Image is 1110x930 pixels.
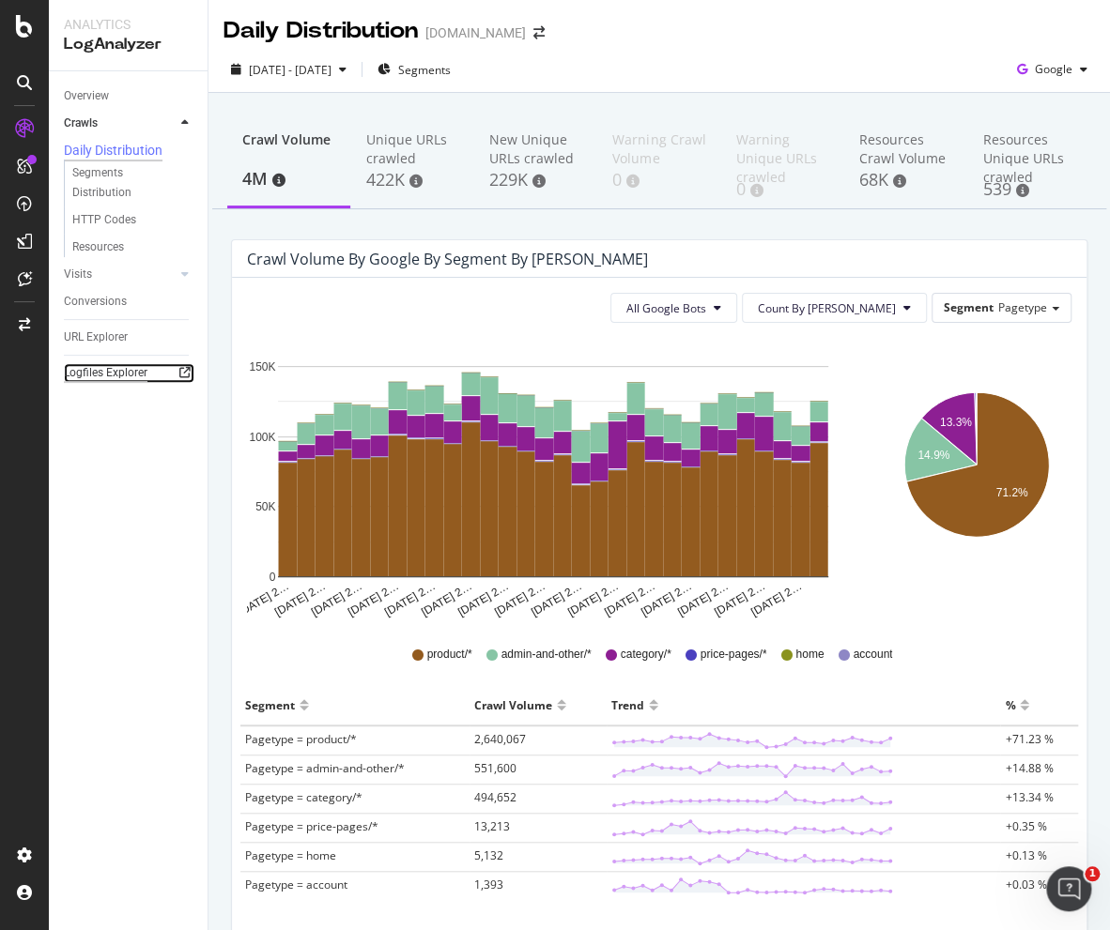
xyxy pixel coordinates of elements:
[72,163,194,203] a: Segments Distribution
[501,647,592,663] span: admin-and-other/*
[1005,847,1046,863] span: +0.13 %
[72,210,136,230] div: HTTP Codes
[859,130,952,168] div: Resources Crawl Volume
[1005,731,1053,747] span: +71.23 %
[64,141,162,160] div: Daily Distribution
[365,168,458,192] div: 422K
[64,34,193,55] div: LogAnalyzer
[64,363,194,383] a: Logfiles Explorer
[853,647,892,663] span: account
[249,431,275,444] text: 100K
[245,847,336,863] span: Pagetype = home
[249,360,275,374] text: 150K
[758,300,896,316] span: Count By Day
[1005,818,1046,834] span: +0.35 %
[247,250,648,268] div: Crawl Volume by google by Segment by [PERSON_NAME]
[1046,866,1091,911] iframe: Intercom live chat
[255,500,275,513] text: 50K
[940,416,972,429] text: 13.3%
[242,167,335,191] div: 4M
[245,690,295,720] div: Segment
[1035,61,1072,77] span: Google
[533,26,545,39] div: arrow-right-arrow-left
[398,62,451,78] span: Segments
[474,690,552,720] div: Crawl Volume
[736,177,829,202] div: 0
[365,130,458,168] div: Unique URLs crawled
[612,130,705,168] div: Warning Crawl Volume
[64,363,147,383] div: Logfiles Explorer
[64,265,176,284] a: Visits
[489,130,582,168] div: New Unique URLs crawled
[1005,789,1053,805] span: +13.34 %
[474,877,503,892] span: 1,393
[795,647,824,663] span: home
[610,293,737,323] button: All Google Bots
[611,690,644,720] div: Trend
[64,86,109,106] div: Overview
[245,731,357,747] span: Pagetype = product/*
[427,647,472,663] span: product/*
[64,141,194,160] a: Daily Distribution
[736,130,829,177] div: Warning Unique URLs crawled
[72,237,194,257] a: Resources
[474,760,516,776] span: 551,600
[474,847,503,863] span: 5,132
[224,54,354,84] button: [DATE] - [DATE]
[245,789,362,805] span: Pagetype = category/*
[247,338,858,619] svg: A chart.
[917,449,949,462] text: 14.9%
[621,647,671,663] span: category/*
[742,293,927,323] button: Count By [PERSON_NAME]
[270,571,276,584] text: 0
[474,731,526,747] span: 2,640,067
[474,818,510,834] span: 13,213
[995,486,1027,499] text: 71.2%
[1005,690,1015,720] div: %
[224,15,418,47] div: Daily Distribution
[489,168,582,192] div: 229K
[1085,866,1100,881] span: 1
[1010,54,1095,84] button: Google
[859,168,952,192] div: 68K
[64,328,128,347] div: URL Explorer
[245,818,378,834] span: Pagetype = price-pages/*
[64,292,127,312] div: Conversions
[998,299,1047,315] span: Pagetype
[64,15,193,34] div: Analytics
[370,54,458,84] button: Segments
[701,647,767,663] span: price-pages/*
[983,177,1076,202] div: 539
[242,130,335,166] div: Crawl Volume
[245,760,405,776] span: Pagetype = admin-and-other/*
[249,62,331,78] span: [DATE] - [DATE]
[72,210,194,230] a: HTTP Codes
[425,23,526,42] div: [DOMAIN_NAME]
[612,168,705,192] div: 0
[64,114,98,133] div: Crawls
[944,299,994,315] span: Segment
[64,292,194,312] a: Conversions
[1005,760,1053,776] span: +14.88 %
[64,328,194,347] a: URL Explorer
[1005,877,1046,892] span: +0.03 %
[64,265,92,284] div: Visits
[983,130,1076,177] div: Resources Unique URLs crawled
[474,789,516,805] span: 494,652
[245,877,347,892] span: Pagetype = account
[886,338,1068,619] svg: A chart.
[626,300,706,316] span: All Google Bots
[72,237,124,257] div: Resources
[64,114,176,133] a: Crawls
[72,163,177,203] div: Segments Distribution
[64,86,194,106] a: Overview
